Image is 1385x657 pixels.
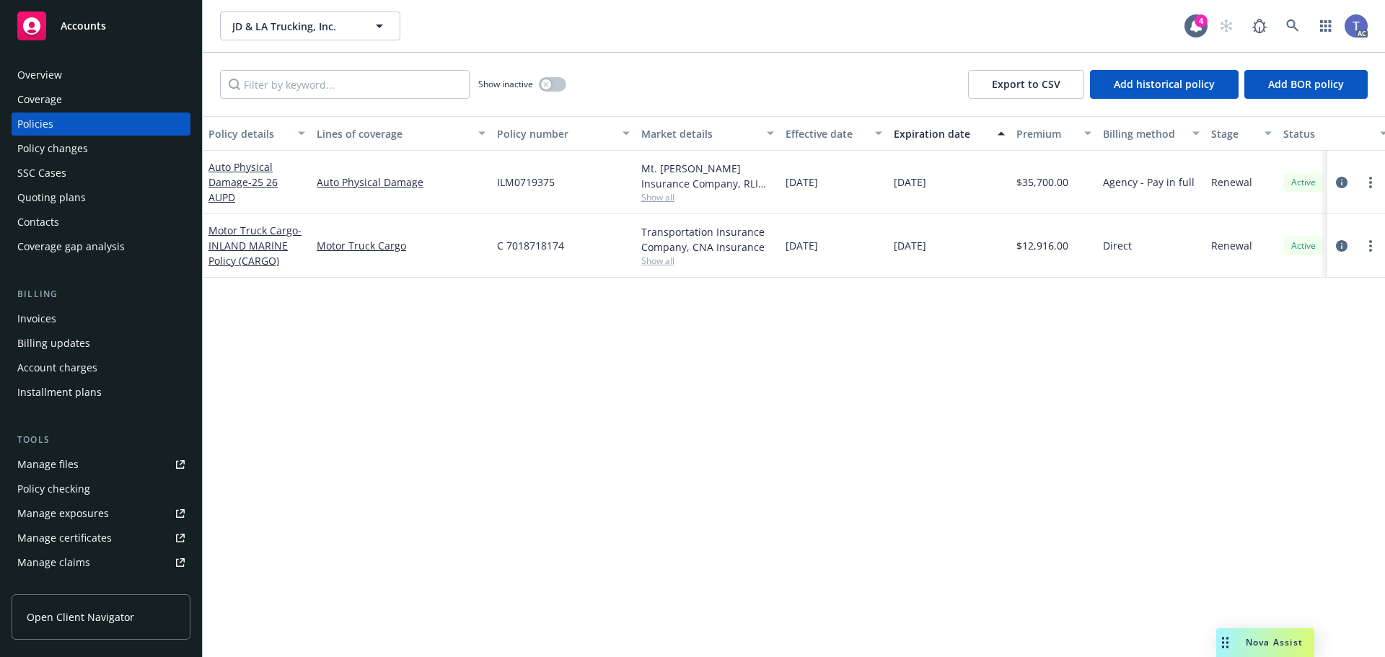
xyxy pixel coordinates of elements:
[17,453,79,476] div: Manage files
[888,116,1011,151] button: Expiration date
[17,576,85,599] div: Manage BORs
[491,116,636,151] button: Policy number
[992,77,1060,91] span: Export to CSV
[12,453,190,476] a: Manage files
[641,255,774,267] span: Show all
[1016,238,1068,253] span: $12,916.00
[12,137,190,160] a: Policy changes
[1103,126,1184,141] div: Billing method
[17,113,53,136] div: Policies
[17,332,90,355] div: Billing updates
[17,211,59,234] div: Contacts
[1345,14,1368,38] img: photo
[894,175,926,190] span: [DATE]
[17,502,109,525] div: Manage exposures
[17,356,97,379] div: Account charges
[12,576,190,599] a: Manage BORs
[1246,636,1303,648] span: Nova Assist
[61,20,106,32] span: Accounts
[317,175,485,190] a: Auto Physical Damage
[1097,116,1205,151] button: Billing method
[894,126,989,141] div: Expiration date
[641,224,774,255] div: Transportation Insurance Company, CNA Insurance
[17,186,86,209] div: Quoting plans
[12,502,190,525] a: Manage exposures
[1362,237,1379,255] a: more
[12,88,190,111] a: Coverage
[27,609,134,625] span: Open Client Navigator
[786,126,866,141] div: Effective date
[12,186,190,209] a: Quoting plans
[17,551,90,574] div: Manage claims
[12,211,190,234] a: Contacts
[1103,238,1132,253] span: Direct
[12,433,190,447] div: Tools
[1311,12,1340,40] a: Switch app
[12,307,190,330] a: Invoices
[1211,238,1252,253] span: Renewal
[12,63,190,87] a: Overview
[12,477,190,501] a: Policy checking
[497,175,555,190] span: ILM0719375
[478,78,533,90] span: Show inactive
[1333,174,1350,191] a: circleInformation
[12,113,190,136] a: Policies
[17,526,112,550] div: Manage certificates
[786,175,818,190] span: [DATE]
[894,238,926,253] span: [DATE]
[1333,237,1350,255] a: circleInformation
[12,235,190,258] a: Coverage gap analysis
[1211,126,1256,141] div: Stage
[968,70,1084,99] button: Export to CSV
[1103,175,1195,190] span: Agency - Pay in full
[1362,174,1379,191] a: more
[17,381,102,404] div: Installment plans
[17,88,62,111] div: Coverage
[1016,175,1068,190] span: $35,700.00
[17,162,66,185] div: SSC Cases
[786,238,818,253] span: [DATE]
[641,126,758,141] div: Market details
[232,19,357,34] span: JD & LA Trucking, Inc.
[1011,116,1097,151] button: Premium
[203,116,311,151] button: Policy details
[12,551,190,574] a: Manage claims
[1216,628,1234,657] div: Drag to move
[497,238,564,253] span: C 7018718174
[1289,176,1318,189] span: Active
[12,6,190,46] a: Accounts
[311,116,491,151] button: Lines of coverage
[208,160,278,204] a: Auto Physical Damage
[1195,14,1208,27] div: 4
[17,307,56,330] div: Invoices
[497,126,614,141] div: Policy number
[12,356,190,379] a: Account charges
[17,137,88,160] div: Policy changes
[1283,126,1371,141] div: Status
[12,381,190,404] a: Installment plans
[641,191,774,203] span: Show all
[12,287,190,301] div: Billing
[17,235,125,258] div: Coverage gap analysis
[1016,126,1076,141] div: Premium
[1289,239,1318,252] span: Active
[208,126,289,141] div: Policy details
[12,332,190,355] a: Billing updates
[17,477,90,501] div: Policy checking
[12,526,190,550] a: Manage certificates
[1205,116,1278,151] button: Stage
[1114,77,1215,91] span: Add historical policy
[1090,70,1239,99] button: Add historical policy
[208,224,302,268] a: Motor Truck Cargo
[1278,12,1307,40] a: Search
[641,161,774,191] div: Mt. [PERSON_NAME] Insurance Company, RLI Corp, RT Specialty Insurance Services, LLC (RSG Specialt...
[1216,628,1314,657] button: Nova Assist
[1268,77,1344,91] span: Add BOR policy
[1212,12,1241,40] a: Start snowing
[317,126,470,141] div: Lines of coverage
[12,162,190,185] a: SSC Cases
[1245,12,1274,40] a: Report a Bug
[208,224,302,268] span: - INLAND MARINE Policy (CARGO)
[1244,70,1368,99] button: Add BOR policy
